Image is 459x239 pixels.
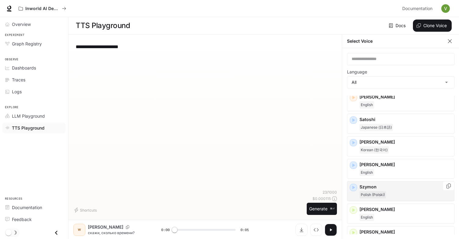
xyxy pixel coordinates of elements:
p: Satoshi [360,116,452,123]
span: LLM Playground [12,113,45,119]
button: Download audio [295,224,308,236]
p: [PERSON_NAME] [360,162,452,168]
a: Docs [388,20,408,32]
div: All [347,77,454,88]
button: Generate⌘⏎ [307,203,337,215]
p: Language [347,70,367,74]
p: $ 0.000115 [313,196,331,201]
span: Feedback [12,216,32,223]
button: Shortcuts [73,205,99,215]
button: Clone Voice [413,20,452,32]
span: Documentation [12,204,42,211]
span: English [360,101,374,109]
a: Feedback [2,214,66,225]
a: Graph Registry [2,38,66,49]
a: TTS Playground [2,123,66,133]
a: Overview [2,19,66,30]
span: 0:00 [161,227,170,233]
p: Szymon [360,184,452,190]
a: Logs [2,86,66,97]
span: TTS Playground [12,125,45,131]
span: Dashboards [12,65,36,71]
p: [PERSON_NAME] [88,224,123,230]
span: Traces [12,77,25,83]
p: [PERSON_NAME] [360,206,452,212]
img: User avatar [441,4,450,13]
button: Copy Voice ID [446,184,452,188]
span: Overview [12,21,31,27]
a: Documentation [2,202,66,213]
span: Japanese (日本語) [360,124,393,131]
a: Traces [2,74,66,85]
p: [PERSON_NAME] [360,229,452,235]
p: скажи, сколько времени? [88,230,146,235]
p: 23 / 1000 [323,190,337,195]
p: ⌘⏎ [330,207,334,211]
span: Logs [12,88,22,95]
span: Dark mode toggle [5,229,12,236]
h1: TTS Playground [76,20,130,32]
span: Graph Registry [12,41,42,47]
a: Dashboards [2,62,66,73]
span: Polish (Polski) [360,191,386,198]
button: All workspaces [16,2,69,15]
button: Close drawer [49,227,63,239]
p: [PERSON_NAME] [360,94,452,100]
span: Korean (한국어) [360,146,389,154]
span: Documentation [402,5,432,12]
a: LLM Playground [2,111,66,121]
span: 0:01 [240,227,249,233]
div: W [74,225,84,235]
span: English [360,214,374,221]
button: User avatar [439,2,452,15]
a: Documentation [400,2,437,15]
button: Copy Voice ID [123,225,132,229]
p: Inworld AI Demos [25,6,60,11]
p: [PERSON_NAME] [360,139,452,145]
button: Inspect [310,224,322,236]
span: English [360,169,374,176]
